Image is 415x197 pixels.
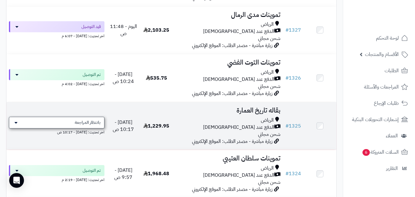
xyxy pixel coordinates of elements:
span: الطلبات [385,66,399,75]
h3: تموينات التوت الفضي [175,59,280,66]
span: تم التوصيل [83,167,101,174]
img: logo-2.png [373,13,409,26]
span: المراجعات والأسئلة [364,83,399,91]
a: المراجعات والأسئلة [347,80,411,94]
h3: تموينات مدى الرمال [175,11,280,18]
span: 1,229.95 [143,122,169,130]
span: العملاء [386,132,398,140]
a: الطلبات [347,63,411,78]
span: بانتظار المراجعة [75,120,100,126]
span: زيارة مباشرة - مصدر الطلب: الموقع الإلكتروني [192,90,272,97]
span: شحن مجاني [258,179,280,186]
span: اليوم - 11:48 ص [110,23,137,37]
span: الدفع عند [DEMOGRAPHIC_DATA] [203,76,274,83]
span: زيارة مباشرة - مصدر الطلب: الموقع الإلكتروني [192,138,272,145]
span: السلات المتروكة [362,148,399,156]
div: اخر تحديث: [DATE] - 6:07 م [9,32,104,39]
span: الأقسام والمنتجات [365,50,399,59]
span: # [285,26,289,34]
a: #1327 [285,26,301,34]
a: #1326 [285,74,301,82]
span: شحن مجاني [258,83,280,90]
h3: بقاله تاريخ العمارة [175,107,280,114]
span: قيد التوصيل [81,24,101,30]
a: إشعارات التحويلات البنكية [347,112,411,127]
span: # [285,74,289,82]
a: لوحة التحكم [347,31,411,45]
span: شحن مجاني [258,131,280,138]
span: شحن مجاني [258,35,280,42]
span: زيارة مباشرة - مصدر الطلب: الموقع الإلكتروني [192,42,272,49]
a: التقارير [347,161,411,176]
div: Open Intercom Messenger [9,173,24,188]
span: 535.75 [146,74,167,82]
h3: تموينات سلطان العتيبي [175,155,280,162]
span: الدفع عند [DEMOGRAPHIC_DATA] [203,124,274,131]
a: العملاء [347,128,411,143]
span: لوحة التحكم [376,34,399,42]
span: [DATE] - 10:17 ص [113,119,134,133]
span: الرياض [261,117,274,124]
a: #1325 [285,122,301,130]
span: 2,103.25 [143,26,169,34]
a: #1324 [285,170,301,177]
span: زيارة مباشرة - مصدر الطلب: الموقع الإلكتروني [192,186,272,193]
span: الرياض [261,165,274,172]
span: [DATE] - 10:24 ص [113,71,134,85]
span: [DATE] - 9:57 ص [114,167,132,181]
span: # [285,122,289,130]
span: 6 [362,149,370,156]
span: التقارير [386,164,398,173]
span: 1,968.48 [143,170,169,177]
span: تم التوصيل [83,72,101,78]
a: السلات المتروكة6 [347,145,411,160]
div: اخر تحديث: [DATE] - 10:17 ص [9,128,104,135]
span: إشعارات التحويلات البنكية [352,115,399,124]
span: طلبات الإرجاع [374,99,399,108]
div: اخر تحديث: [DATE] - 4:02 م [9,80,104,87]
div: اخر تحديث: [DATE] - 2:19 م [9,176,104,183]
span: الرياض [261,69,274,76]
span: الدفع عند [DEMOGRAPHIC_DATA] [203,172,274,179]
span: الدفع عند [DEMOGRAPHIC_DATA] [203,28,274,35]
span: # [285,170,289,177]
a: طلبات الإرجاع [347,96,411,111]
span: الرياض [261,21,274,28]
